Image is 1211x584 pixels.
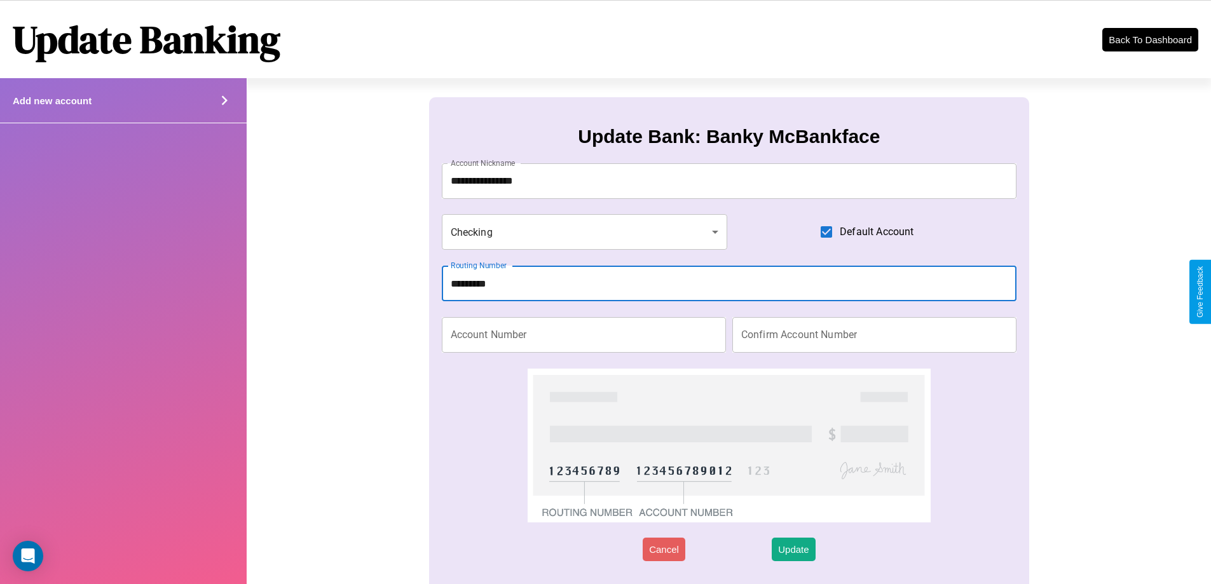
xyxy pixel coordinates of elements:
label: Routing Number [451,260,507,271]
div: Open Intercom Messenger [13,541,43,571]
button: Back To Dashboard [1102,28,1198,51]
div: Give Feedback [1196,266,1205,318]
h3: Update Bank: Banky McBankface [578,126,880,147]
img: check [528,369,930,522]
button: Update [772,538,815,561]
label: Account Nickname [451,158,516,168]
button: Cancel [643,538,685,561]
div: Checking [442,214,728,250]
h1: Update Banking [13,13,280,65]
h4: Add new account [13,95,92,106]
span: Default Account [840,224,913,240]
